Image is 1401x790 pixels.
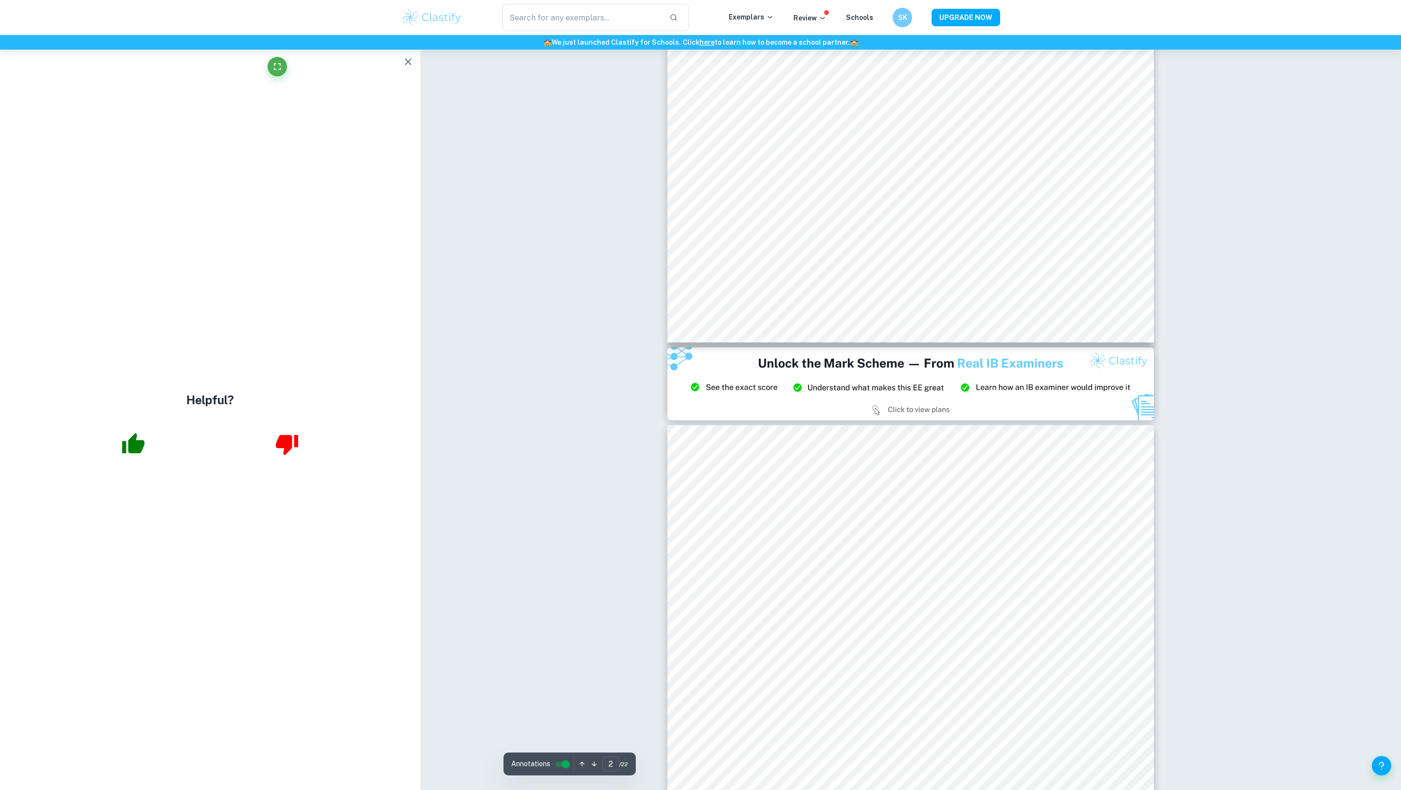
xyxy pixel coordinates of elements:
span: 🏫 [850,38,858,46]
span: / 22 [619,760,628,769]
button: UPGRADE NOW [932,9,1000,26]
h6: We just launched Clastify for Schools. Click to learn how to become a school partner. [2,37,1399,48]
button: Help and Feedback [1372,756,1391,775]
a: here [700,38,715,46]
a: Schools [846,14,873,21]
h6: SK [897,12,908,23]
img: Ad [667,347,1154,420]
p: Exemplars [729,12,774,22]
input: Search for any exemplars... [503,4,662,31]
span: Annotations [511,759,550,769]
span: 🏫 [543,38,552,46]
img: Clastify logo [401,8,463,27]
button: Fullscreen [268,57,287,76]
button: SK [893,8,912,27]
p: Review [793,13,826,23]
h4: Helpful? [186,391,234,409]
